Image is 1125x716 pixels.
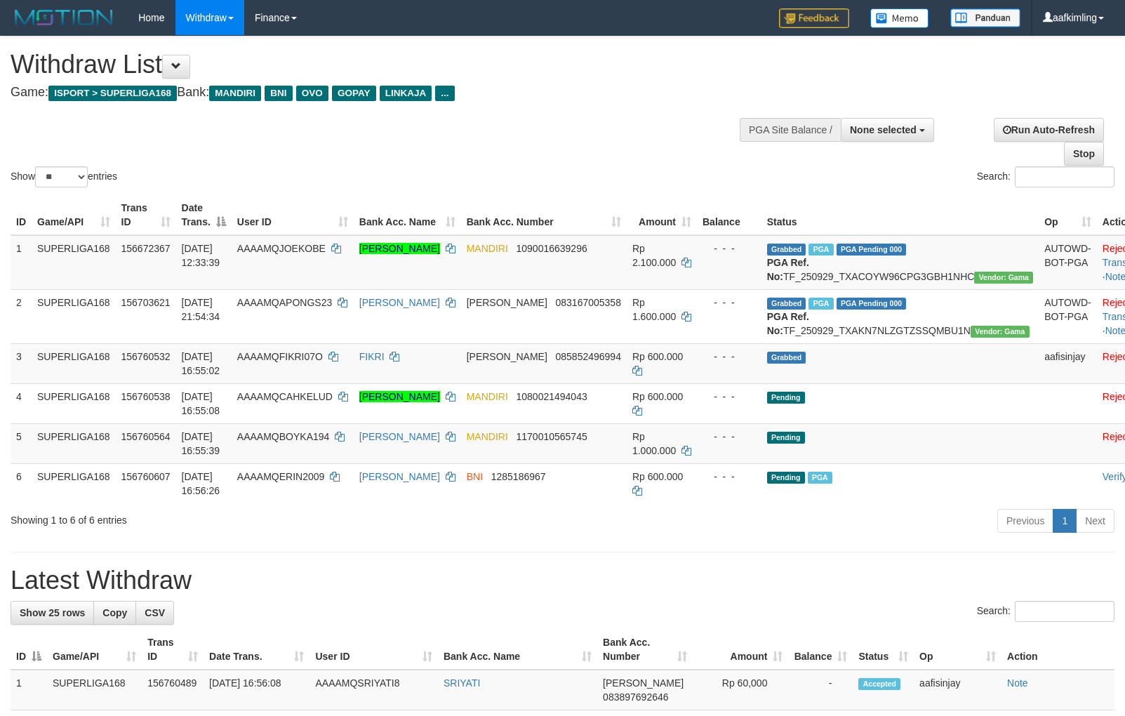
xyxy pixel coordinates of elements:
[332,86,376,101] span: GOPAY
[359,243,440,254] a: [PERSON_NAME]
[121,471,171,482] span: 156760607
[556,351,621,362] span: Copy 085852496994 to clipboard
[11,86,736,100] h4: Game: Bank:
[994,118,1104,142] a: Run Auto-Refresh
[11,343,32,383] td: 3
[142,630,204,670] th: Trans ID: activate to sort column ascending
[627,195,697,235] th: Amount: activate to sort column ascending
[11,508,458,527] div: Showing 1 to 6 of 6 entries
[950,8,1020,27] img: panduan.png
[237,243,326,254] span: AAAAMQJOEKOBE
[914,630,1001,670] th: Op: activate to sort column ascending
[837,298,907,310] span: PGA Pending
[435,86,454,101] span: ...
[182,391,220,416] span: [DATE] 16:55:08
[767,472,805,484] span: Pending
[182,471,220,496] span: [DATE] 16:56:26
[1015,166,1114,187] input: Search:
[237,351,323,362] span: AAAAMQFIKRI07O
[788,670,853,710] td: -
[11,423,32,463] td: 5
[556,297,621,308] span: Copy 083167005358 to clipboard
[11,51,736,79] h1: Withdraw List
[740,118,841,142] div: PGA Site Balance /
[977,601,1114,622] label: Search:
[32,423,116,463] td: SUPERLIGA168
[121,243,171,254] span: 156672367
[237,391,333,402] span: AAAAMQCAHKELUD
[354,195,461,235] th: Bank Acc. Name: activate to sort column ascending
[1015,601,1114,622] input: Search:
[603,691,668,703] span: Copy 083897692646 to clipboard
[11,289,32,343] td: 2
[808,472,832,484] span: Marked by aafsoycanthlai
[121,391,171,402] span: 156760538
[693,630,789,670] th: Amount: activate to sort column ascending
[491,471,546,482] span: Copy 1285186967 to clipboard
[808,298,833,310] span: Marked by aafchhiseyha
[761,195,1039,235] th: Status
[767,257,809,282] b: PGA Ref. No:
[209,86,261,101] span: MANDIRI
[359,471,440,482] a: [PERSON_NAME]
[858,678,900,690] span: Accepted
[121,351,171,362] span: 156760532
[1039,195,1097,235] th: Op: activate to sort column ascending
[11,166,117,187] label: Show entries
[1053,509,1077,533] a: 1
[779,8,849,28] img: Feedback.jpg
[841,118,934,142] button: None selected
[11,235,32,290] td: 1
[1039,343,1097,383] td: aafisinjay
[767,311,809,336] b: PGA Ref. No:
[761,235,1039,290] td: TF_250929_TXACOYW96CPG3GBH1NHC
[237,431,330,442] span: AAAAMQBOYKA194
[703,390,756,404] div: - - -
[467,391,508,402] span: MANDIRI
[359,351,385,362] a: FIKRI
[237,471,325,482] span: AAAAMQERIN2009
[467,431,508,442] span: MANDIRI
[767,392,805,404] span: Pending
[32,289,116,343] td: SUPERLIGA168
[971,326,1030,338] span: Vendor URL: https://trx31.1velocity.biz
[632,431,676,456] span: Rp 1.000.000
[32,235,116,290] td: SUPERLIGA168
[767,244,806,256] span: Grabbed
[516,391,587,402] span: Copy 1080021494043 to clipboard
[788,630,853,670] th: Balance: activate to sort column ascending
[467,243,508,254] span: MANDIRI
[265,86,292,101] span: BNI
[48,86,177,101] span: ISPORT > SUPERLIGA168
[1064,142,1104,166] a: Stop
[697,195,761,235] th: Balance
[767,298,806,310] span: Grabbed
[237,297,332,308] span: AAAAMQAPONGS23
[93,601,136,625] a: Copy
[444,677,480,689] a: SRIYATI
[309,630,437,670] th: User ID: activate to sort column ascending
[516,243,587,254] span: Copy 1090016639296 to clipboard
[182,431,220,456] span: [DATE] 16:55:39
[204,670,309,710] td: [DATE] 16:56:08
[102,607,127,618] span: Copy
[232,195,354,235] th: User ID: activate to sort column ascending
[977,166,1114,187] label: Search:
[11,566,1114,595] h1: Latest Withdraw
[632,391,683,402] span: Rp 600.000
[870,8,929,28] img: Button%20Memo.svg
[438,630,597,670] th: Bank Acc. Name: activate to sort column ascending
[121,431,171,442] span: 156760564
[1007,677,1028,689] a: Note
[47,630,142,670] th: Game/API: activate to sort column ascending
[467,351,547,362] span: [PERSON_NAME]
[516,431,587,442] span: Copy 1170010565745 to clipboard
[850,124,917,135] span: None selected
[1076,509,1114,533] a: Next
[47,670,142,710] td: SUPERLIGA168
[1001,630,1114,670] th: Action
[1039,289,1097,343] td: AUTOWD-BOT-PGA
[204,630,309,670] th: Date Trans.: activate to sort column ascending
[32,343,116,383] td: SUPERLIGA168
[632,243,676,268] span: Rp 2.100.000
